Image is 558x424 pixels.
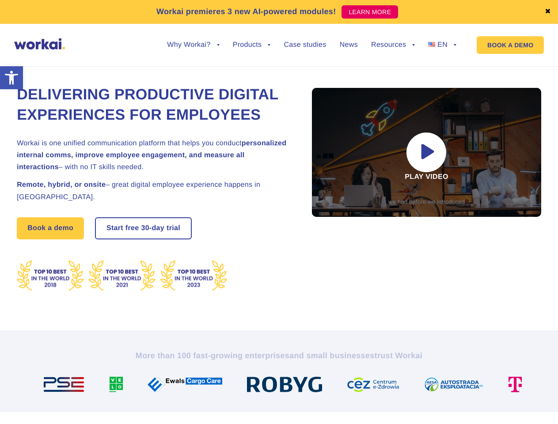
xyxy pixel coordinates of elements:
[342,5,398,19] a: LEARN MORE
[289,351,374,360] i: and small businesses
[167,42,219,49] a: Why Workai?
[284,42,326,49] a: Case studies
[17,140,286,171] strong: personalized internal comms, improve employee engagement, and measure all interactions
[477,36,544,54] a: BOOK A DEMO
[437,41,448,49] span: EN
[312,88,541,217] div: Play video
[141,225,164,232] i: 30-day
[17,217,84,239] a: Book a demo
[17,85,291,125] h1: Delivering Productive Digital Experiences for Employees
[545,8,551,15] a: ✖
[371,42,415,49] a: Resources
[156,6,336,18] p: Workai premieres 3 new AI-powered modules!
[34,350,524,361] h2: More than 100 fast-growing enterprises trust Workai
[96,218,191,238] a: Start free30-daytrial
[17,137,291,174] h2: Workai is one unified communication platform that helps you conduct – with no IT skills needed.
[17,179,291,203] h2: – great digital employee experience happens in [GEOGRAPHIC_DATA].
[233,42,271,49] a: Products
[17,181,106,189] strong: Remote, hybrid, or onsite
[340,42,358,49] a: News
